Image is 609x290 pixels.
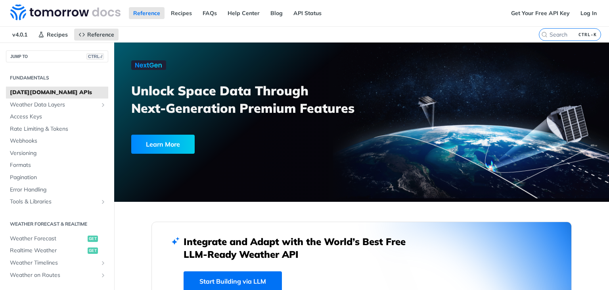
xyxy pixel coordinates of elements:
span: CTRL-/ [86,53,104,60]
a: Reference [129,7,165,19]
button: Show subpages for Tools & Libraries [100,199,106,205]
a: API Status [289,7,326,19]
a: Get Your Free API Key [507,7,574,19]
a: Access Keys [6,111,108,123]
span: Rate Limiting & Tokens [10,125,106,133]
img: Tomorrow.io Weather API Docs [10,4,121,20]
img: NextGen [131,60,166,70]
a: Blog [266,7,287,19]
span: Reference [87,31,114,38]
a: Weather Forecastget [6,233,108,245]
svg: Search [541,31,548,38]
h2: Integrate and Adapt with the World’s Best Free LLM-Ready Weather API [184,235,417,261]
span: get [88,247,98,254]
span: Weather on Routes [10,271,98,279]
a: Webhooks [6,135,108,147]
span: Error Handling [10,186,106,194]
h2: Fundamentals [6,74,108,81]
span: Webhooks [10,137,106,145]
a: Learn More [131,135,322,154]
a: Weather on RoutesShow subpages for Weather on Routes [6,269,108,281]
a: Log In [576,7,601,19]
span: Weather Timelines [10,259,98,267]
a: FAQs [198,7,221,19]
a: Weather TimelinesShow subpages for Weather Timelines [6,257,108,269]
a: Recipes [34,29,72,41]
span: [DATE][DOMAIN_NAME] APIs [10,89,106,97]
a: [DATE][DOMAIN_NAME] APIs [6,87,108,99]
kbd: CTRL-K [576,31,599,39]
div: Learn More [131,135,195,154]
span: Realtime Weather [10,247,86,255]
a: Error Handling [6,184,108,196]
a: Versioning [6,147,108,159]
a: Help Center [223,7,264,19]
h2: Weather Forecast & realtime [6,220,108,228]
a: Realtime Weatherget [6,245,108,257]
span: get [88,236,98,242]
button: Show subpages for Weather on Routes [100,272,106,278]
span: Pagination [10,174,106,182]
a: Weather Data LayersShow subpages for Weather Data Layers [6,99,108,111]
a: Reference [74,29,119,41]
a: Pagination [6,172,108,184]
span: Weather Forecast [10,235,86,243]
a: Recipes [167,7,196,19]
h3: Unlock Space Data Through Next-Generation Premium Features [131,82,370,117]
span: Recipes [47,31,68,38]
span: Weather Data Layers [10,101,98,109]
a: Formats [6,159,108,171]
span: Versioning [10,149,106,157]
span: v4.0.1 [8,29,32,41]
span: Tools & Libraries [10,198,98,206]
button: Show subpages for Weather Timelines [100,260,106,266]
button: Show subpages for Weather Data Layers [100,102,106,108]
a: Tools & LibrariesShow subpages for Tools & Libraries [6,196,108,208]
span: Access Keys [10,113,106,121]
button: JUMP TOCTRL-/ [6,50,108,62]
span: Formats [10,161,106,169]
a: Rate Limiting & Tokens [6,123,108,135]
